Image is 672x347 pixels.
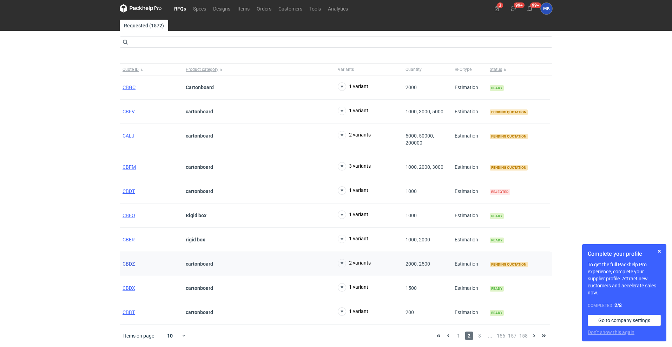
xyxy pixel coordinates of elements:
span: RFQ type [455,67,472,72]
strong: cartonboard [186,164,213,170]
span: Quote ID [123,67,139,72]
strong: Cartonboard [186,85,214,90]
a: RFQs [171,4,190,13]
button: MK [541,3,552,14]
button: 3 [491,3,502,14]
a: CBDZ [123,261,135,267]
button: Don’t show this again [588,329,634,336]
div: Completed: [588,302,661,309]
strong: cartonboard [186,285,213,291]
button: Status [487,64,550,75]
button: Quote ID [120,64,183,75]
button: 1 variant [338,107,368,115]
svg: Packhelp Pro [120,4,162,13]
span: Pending quotation [490,262,528,267]
span: Ready [490,238,504,243]
button: Skip for now [655,247,664,255]
span: Items on page [123,332,154,339]
a: Items [234,4,253,13]
a: CBER [123,237,135,242]
span: 1000, 2000, 3000 [406,164,443,170]
span: 158 [519,332,528,340]
div: Estimation [452,203,487,228]
div: Estimation [452,276,487,300]
a: CBEO [123,213,135,218]
span: Pending quotation [490,165,528,171]
a: Customers [275,4,306,13]
span: Ready [490,286,504,292]
button: 1 variant [338,307,368,316]
a: Requested (1572) [120,20,168,31]
button: 99+ [508,3,519,14]
a: Orders [253,4,275,13]
span: 1000 [406,213,417,218]
button: 1 variant [338,186,368,195]
div: Estimation [452,300,487,325]
span: Ready [490,310,504,316]
span: Status [490,67,502,72]
button: 1 variant [338,235,368,243]
span: CALJ [123,133,134,139]
strong: cartonboard [186,133,213,139]
div: Estimation [452,155,487,179]
button: 3 variants [338,162,371,171]
a: Designs [210,4,234,13]
a: CBBT [123,309,135,315]
strong: cartonboard [186,188,213,194]
div: Estimation [452,124,487,155]
button: 2 variants [338,131,371,139]
a: Go to company settings [588,315,661,326]
button: Product category [183,64,335,75]
div: Estimation [452,100,487,124]
span: 157 [508,332,516,340]
span: 2000, 2500 [406,261,430,267]
span: 2 [465,332,473,340]
span: Ready [490,85,504,91]
span: 156 [497,332,505,340]
span: 1000, 3000, 5000 [406,109,443,114]
button: 99+ [524,3,535,14]
span: Quantity [406,67,422,72]
span: 2000 [406,85,417,90]
a: Analytics [324,4,351,13]
a: CBDT [123,188,135,194]
div: Marcin Kaczyński [541,3,552,14]
span: 1000 [406,188,417,194]
a: Specs [190,4,210,13]
span: 200 [406,309,414,315]
p: To get the full Packhelp Pro experience, complete your supplier profile. Attract new customers an... [588,261,661,296]
strong: cartonboard [186,309,213,315]
a: CBFV [123,109,135,114]
span: Rejected [490,189,510,195]
span: Pending quotation [490,134,528,139]
span: 1 [455,332,462,340]
button: 1 variant [338,211,368,219]
span: Ready [490,213,504,219]
span: ... [486,332,494,340]
strong: cartonboard [186,261,213,267]
div: Estimation [452,228,487,252]
strong: 2 / 8 [614,302,622,308]
span: CBDX [123,285,135,291]
span: 5000, 50000, 200000 [406,133,434,146]
a: CBFM [123,164,136,170]
a: CBGC [123,85,136,90]
button: 1 variant [338,82,368,91]
a: Tools [306,4,324,13]
button: 2 variants [338,259,371,267]
h1: Complete your profile [588,250,661,258]
span: Pending quotation [490,109,528,115]
span: Product category [186,67,218,72]
strong: Rigid box [186,213,206,218]
div: Estimation [452,179,487,203]
div: Estimation [452,252,487,276]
